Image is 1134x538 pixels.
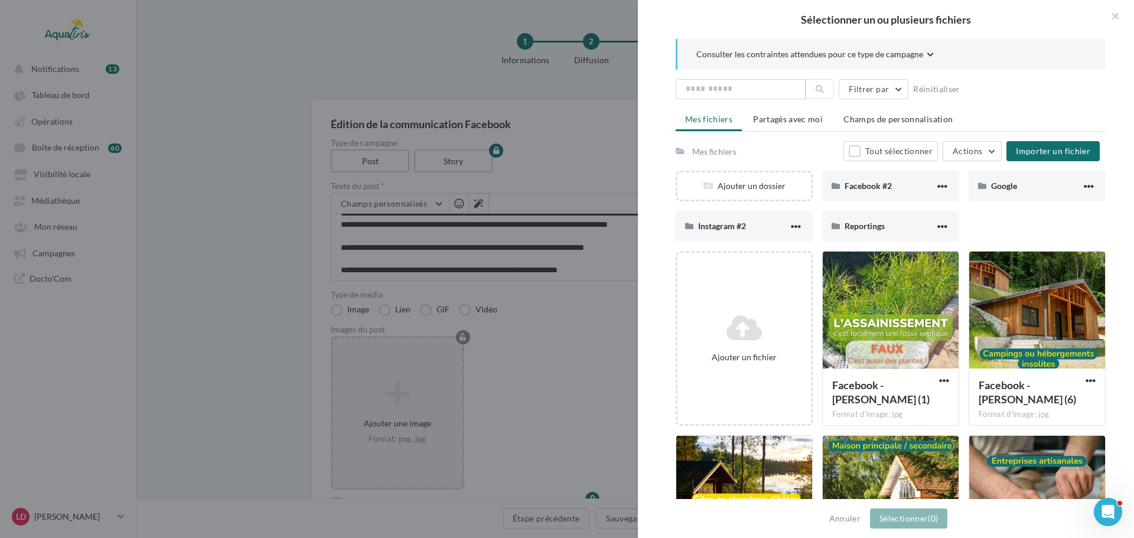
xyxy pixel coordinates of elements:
span: Partagés avec moi [753,114,823,124]
span: (0) [928,513,938,523]
span: Facebook - Hugues MORIZOT (6) [979,379,1076,406]
span: Consulter les contraintes attendues pour ce type de campagne [696,48,923,60]
span: Importer un fichier [1016,146,1090,156]
h2: Sélectionner un ou plusieurs fichiers [657,14,1115,25]
span: Instagram #2 [698,221,746,231]
button: Annuler [825,511,865,526]
span: Reportings [845,221,885,231]
span: Facebook #2 [845,181,892,191]
button: Sélectionner(0) [870,508,947,529]
button: Actions [943,141,1002,161]
button: Importer un fichier [1006,141,1100,161]
div: Ajouter un dossier [677,180,811,191]
button: Filtrer par [839,79,908,99]
button: Tout sélectionner [843,141,938,161]
button: Réinitialiser [908,82,965,96]
span: Champs de personnalisation [843,114,953,124]
span: Actions [953,146,982,156]
iframe: Intercom live chat [1094,498,1122,526]
div: Format d'image: jpg [832,409,949,420]
span: Facebook - Hugues MORIZOT (1) [832,379,930,406]
div: Mes fichiers [692,146,737,157]
button: Consulter les contraintes attendues pour ce type de campagne [696,48,934,63]
span: Mes fichiers [685,114,732,124]
div: Format d'image: jpg [979,409,1096,420]
span: Google [991,181,1017,191]
div: Ajouter un fichier [682,351,806,363]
